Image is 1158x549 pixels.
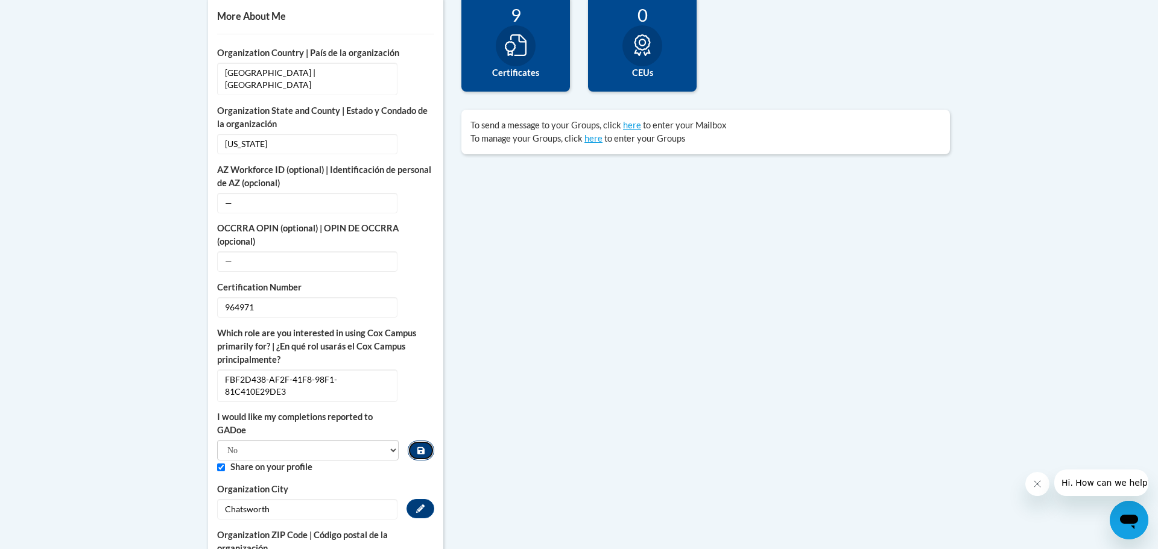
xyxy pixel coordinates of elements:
[217,281,434,294] label: Certification Number
[217,134,397,154] span: [US_STATE]
[217,369,397,402] span: FBF2D438-AF2F-41F8-98F1-81C410E29DE3
[604,133,685,143] span: to enter your Groups
[217,46,434,60] label: Organization Country | País de la organización
[217,327,434,366] label: Which role are you interested in using Cox Campus primarily for? | ¿En qué rol usarás el Cox Camp...
[597,4,688,25] div: 0
[623,120,641,130] a: here
[217,410,399,437] label: I would like my completions reported to GADoe
[217,222,434,248] label: OCCRRA OPIN (optional) | OPIN DE OCCRRA (opcional)
[470,120,621,130] span: To send a message to your Groups, click
[217,104,434,131] label: Organization State and County | Estado y Condado de la organización
[217,163,434,190] label: AZ Workforce ID (optional) | Identificación de personal de AZ (opcional)
[1054,469,1148,496] iframe: Message from company
[584,133,603,143] a: here
[597,66,688,80] label: CEUs
[230,460,434,474] label: Share on your profile
[217,10,434,22] h5: More About Me
[470,133,583,143] span: To manage your Groups, click
[1110,501,1148,539] iframe: Button to launch messaging window
[1025,472,1049,496] iframe: Close message
[217,251,397,272] span: —
[217,193,397,213] span: —
[217,297,397,318] span: 964971
[217,499,397,519] span: Chatsworth
[643,120,726,130] span: to enter your Mailbox
[217,483,434,496] label: Organization City
[217,63,397,95] span: [GEOGRAPHIC_DATA] | [GEOGRAPHIC_DATA]
[470,4,561,25] div: 9
[470,66,561,80] label: Certificates
[7,8,98,18] span: Hi. How can we help?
